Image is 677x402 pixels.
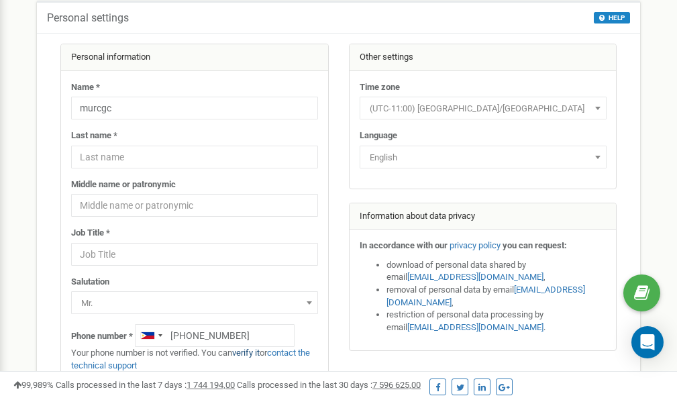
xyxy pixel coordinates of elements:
[47,12,129,24] h5: Personal settings
[364,99,602,118] span: (UTC-11:00) Pacific/Midway
[594,12,630,23] button: HELP
[372,380,421,390] u: 7 596 625,00
[71,347,318,372] p: Your phone number is not verified. You can or
[386,259,607,284] li: download of personal data shared by email ,
[71,146,318,168] input: Last name
[71,348,310,370] a: contact the technical support
[360,97,607,119] span: (UTC-11:00) Pacific/Midway
[360,81,400,94] label: Time zone
[350,44,617,71] div: Other settings
[237,380,421,390] span: Calls processed in the last 30 days :
[631,326,664,358] div: Open Intercom Messenger
[187,380,235,390] u: 1 744 194,00
[71,330,133,343] label: Phone number *
[386,285,585,307] a: [EMAIL_ADDRESS][DOMAIN_NAME]
[364,148,602,167] span: English
[136,325,166,346] div: Telephone country code
[71,227,110,240] label: Job Title *
[71,243,318,266] input: Job Title
[61,44,328,71] div: Personal information
[407,322,543,332] a: [EMAIL_ADDRESS][DOMAIN_NAME]
[56,380,235,390] span: Calls processed in the last 7 days :
[386,284,607,309] li: removal of personal data by email ,
[71,81,100,94] label: Name *
[503,240,567,250] strong: you can request:
[450,240,501,250] a: privacy policy
[350,203,617,230] div: Information about data privacy
[71,276,109,289] label: Salutation
[71,291,318,314] span: Mr.
[71,130,117,142] label: Last name *
[407,272,543,282] a: [EMAIL_ADDRESS][DOMAIN_NAME]
[386,309,607,334] li: restriction of personal data processing by email .
[71,194,318,217] input: Middle name or patronymic
[76,294,313,313] span: Mr.
[13,380,54,390] span: 99,989%
[360,240,448,250] strong: In accordance with our
[71,97,318,119] input: Name
[71,179,176,191] label: Middle name or patronymic
[360,130,397,142] label: Language
[232,348,260,358] a: verify it
[360,146,607,168] span: English
[135,324,295,347] input: +1-800-555-55-55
